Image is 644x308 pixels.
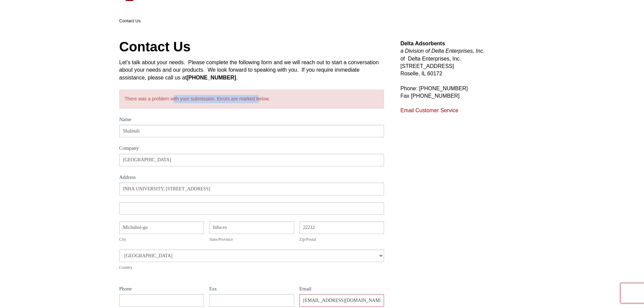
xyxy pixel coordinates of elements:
[400,40,525,78] p: of Delta Enterprises, Inc. [STREET_ADDRESS] Roselle, IL 60172
[209,285,294,294] label: Fax
[119,144,384,154] label: Company
[400,85,525,100] p: Phone: [PHONE_NUMBER] Fax [PHONE_NUMBER]
[119,285,204,294] label: Phone
[209,236,294,243] div: State/Province
[400,108,458,113] a: Email Customer Service
[119,115,384,125] label: Name
[300,285,384,294] label: Email
[119,59,384,81] div: Let's talk about your needs. Please complete the following form and we will reach out to start a ...
[400,41,445,46] strong: Delta Adsorbents
[119,90,384,109] div: There was a problem with your submission. Errors are marked below.
[119,18,141,23] span: Contact Us
[300,236,384,243] div: Zip/Postal
[119,173,384,183] div: Address
[187,75,236,80] strong: [PHONE_NUMBER]
[119,264,384,271] div: Country
[119,40,384,53] h1: Contact Us
[400,48,484,54] em: a Division of Delta Enterprises, Inc.
[119,236,204,243] div: City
